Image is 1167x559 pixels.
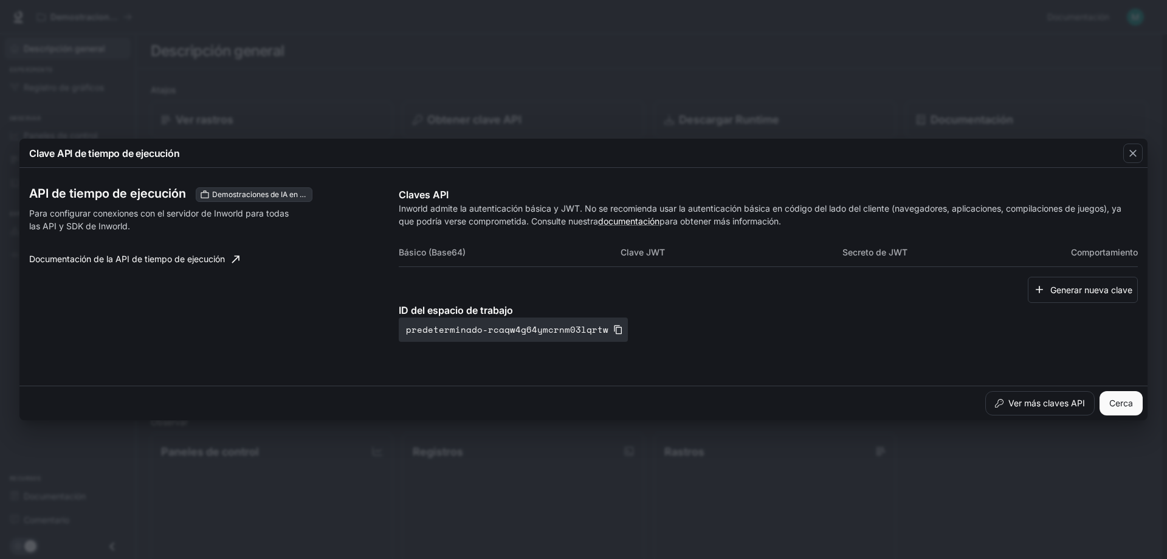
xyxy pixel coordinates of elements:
[399,304,513,316] font: ID del espacio de trabajo
[406,323,608,336] font: predeterminado-rcaqw4g64ymcrnm03lqrtw
[29,254,225,264] font: Documentación de la API de tiempo de ejecución
[399,189,449,201] font: Claves API
[1008,398,1085,408] font: Ver más claves API
[621,247,665,257] font: Clave JWT
[399,247,466,257] font: Básico (Base64)
[659,216,781,226] font: para obtener más información.
[29,208,289,231] font: Para configurar conexiones con el servidor de Inworld para todas las API y SDK de Inworld.
[212,190,331,199] font: Demostraciones de IA en el mundo
[1071,247,1138,257] font: Comportamiento
[29,186,186,201] font: API de tiempo de ejecución
[1050,284,1132,294] font: Generar nueva clave
[399,318,628,342] button: predeterminado-rcaqw4g64ymcrnm03lqrtw
[1100,391,1143,415] button: Cerca
[598,216,659,226] a: documentación
[985,391,1095,415] button: Ver más claves API
[399,203,1121,226] font: Inworld admite la autenticación básica y JWT. No se recomienda usar la autenticación básica en có...
[842,247,907,257] font: Secreto de JWT
[24,247,244,271] a: Documentación de la API de tiempo de ejecución
[196,187,312,202] div: Estas claves se aplicarán únicamente a su espacio de trabajo actual
[1109,398,1133,408] font: Cerca
[29,147,180,159] font: Clave API de tiempo de ejecución
[1028,277,1138,303] button: Generar nueva clave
